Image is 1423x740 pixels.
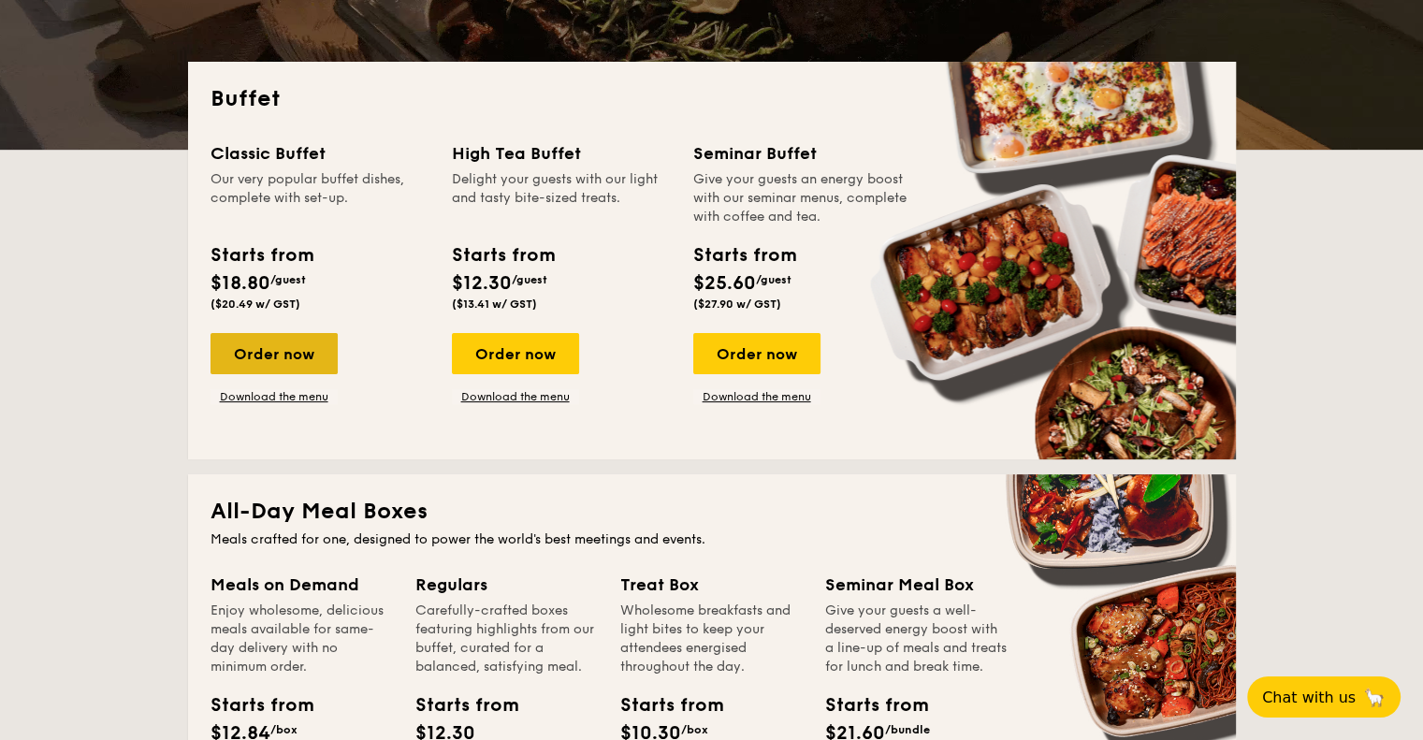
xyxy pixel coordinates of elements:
div: Classic Buffet [211,140,429,167]
div: Give your guests an energy boost with our seminar menus, complete with coffee and tea. [693,170,912,226]
div: Carefully-crafted boxes featuring highlights from our buffet, curated for a balanced, satisfying ... [415,602,598,676]
div: Seminar Buffet [693,140,912,167]
a: Download the menu [211,389,338,404]
span: 🦙 [1363,687,1386,708]
span: Chat with us [1262,689,1356,706]
span: ($27.90 w/ GST) [693,297,781,311]
div: Starts from [620,691,704,719]
div: Give your guests a well-deserved energy boost with a line-up of meals and treats for lunch and br... [825,602,1008,676]
div: Order now [693,333,820,374]
div: Meals crafted for one, designed to power the world's best meetings and events. [211,530,1213,549]
span: $12.30 [452,272,512,295]
div: Regulars [415,572,598,598]
div: Starts from [693,241,795,269]
div: Starts from [452,241,554,269]
div: Meals on Demand [211,572,393,598]
span: /bundle [885,723,930,736]
span: $18.80 [211,272,270,295]
div: Treat Box [620,572,803,598]
span: /box [681,723,708,736]
div: Enjoy wholesome, delicious meals available for same-day delivery with no minimum order. [211,602,393,676]
div: Order now [452,333,579,374]
div: Wholesome breakfasts and light bites to keep your attendees energised throughout the day. [620,602,803,676]
div: Seminar Meal Box [825,572,1008,598]
div: Starts from [825,691,909,719]
span: /guest [756,273,791,286]
div: Delight your guests with our light and tasty bite-sized treats. [452,170,671,226]
span: /box [270,723,298,736]
div: Starts from [211,691,295,719]
h2: Buffet [211,84,1213,114]
div: Starts from [211,241,312,269]
div: Starts from [415,691,500,719]
div: Order now [211,333,338,374]
span: ($13.41 w/ GST) [452,297,537,311]
h2: All-Day Meal Boxes [211,497,1213,527]
div: Our very popular buffet dishes, complete with set-up. [211,170,429,226]
span: ($20.49 w/ GST) [211,297,300,311]
a: Download the menu [693,389,820,404]
span: /guest [512,273,547,286]
span: /guest [270,273,306,286]
span: $25.60 [693,272,756,295]
button: Chat with us🦙 [1247,676,1401,718]
a: Download the menu [452,389,579,404]
div: High Tea Buffet [452,140,671,167]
